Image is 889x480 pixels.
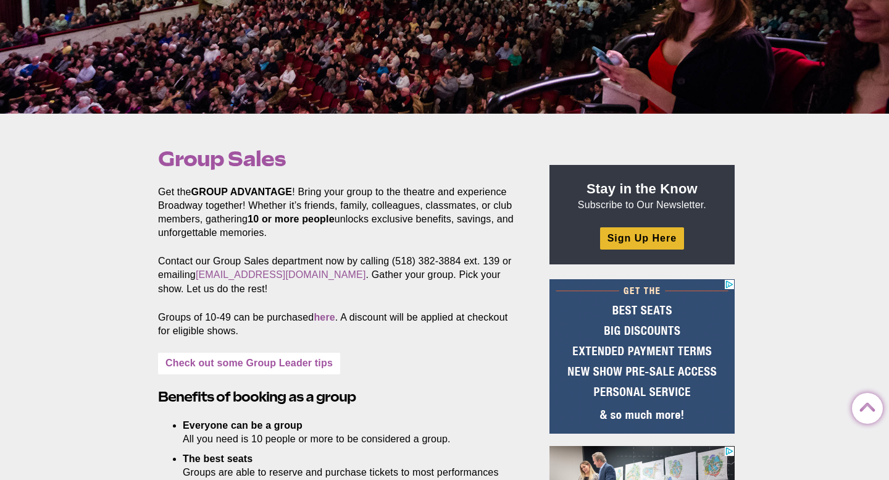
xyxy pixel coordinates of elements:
strong: 10 or more people [248,214,335,224]
strong: GROUP ADVANTAGE [191,187,293,197]
p: Subscribe to Our Newsletter. [564,180,720,212]
strong: Stay in the Know [586,181,698,196]
h1: Group Sales [158,147,521,171]
li: All you need is 10 people or more to be considered a group. [183,419,503,446]
iframe: Advertisement [549,279,735,434]
strong: The best seats [183,453,253,464]
a: Back to Top [852,394,877,418]
strong: Everyone can be a group [183,420,303,431]
h2: Benefits of booking as a group [158,387,521,406]
p: Get the ! Bring your group to the theatre and experience Broadway together! Whether it’s friends,... [158,185,521,240]
a: [EMAIL_ADDRESS][DOMAIN_NAME] [196,269,366,280]
a: Check out some Group Leader tips [158,353,340,374]
p: Contact our Group Sales department now by calling (518) 382-3884 ext. 139 or emailing . Gather yo... [158,255,521,295]
p: Groups of 10-49 can be purchased . A discount will be applied at checkout for eligible shows. [158,311,521,338]
a: Sign Up Here [600,227,684,249]
a: here [314,312,335,322]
